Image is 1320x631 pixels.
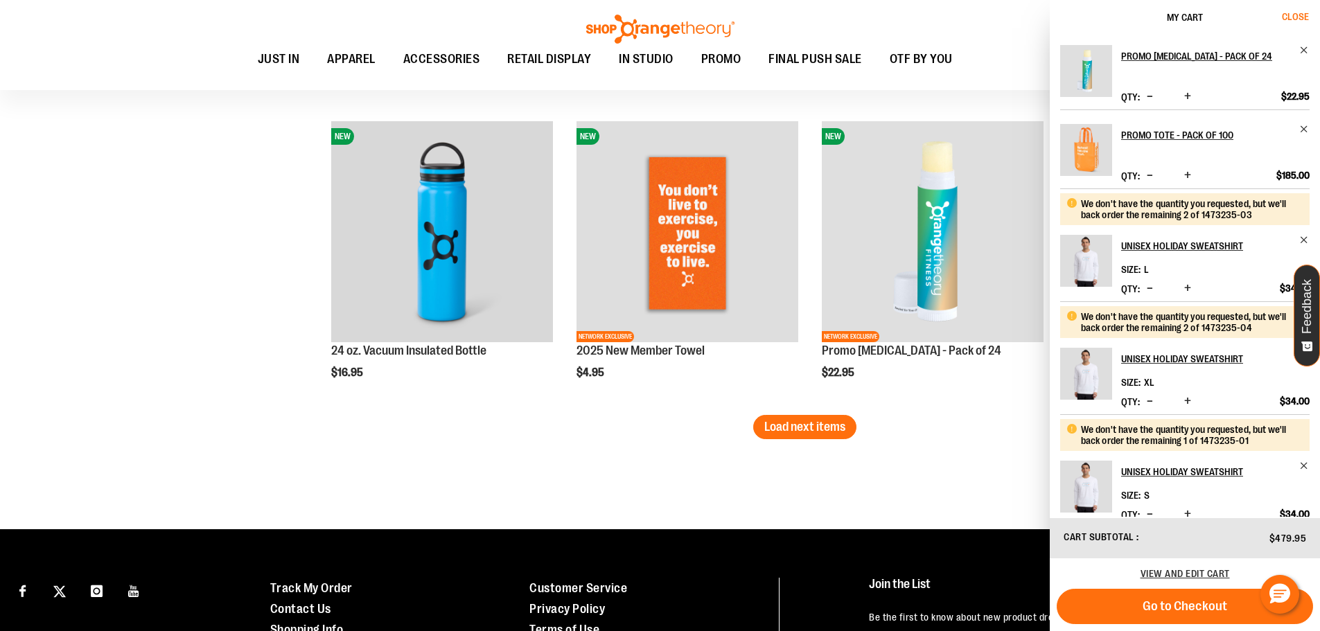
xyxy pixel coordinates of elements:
[869,610,1288,624] p: Be the first to know about new product drops, exclusive collaborations, and shopping events!
[1121,348,1310,370] a: Unisex Holiday Sweatshirt
[1121,124,1310,146] a: Promo Tote - Pack of 100
[1060,414,1310,527] li: Product
[1121,264,1141,275] dt: Size
[822,331,879,342] span: NETWORK EXCLUSIVE
[1121,461,1310,483] a: Unisex Holiday Sweatshirt
[577,128,599,145] span: NEW
[1144,377,1154,388] span: XL
[53,585,66,598] img: Twitter
[1269,533,1307,544] span: $479.95
[1121,91,1140,103] label: Qty
[1121,45,1291,67] h2: Promo [MEDICAL_DATA] - Pack of 24
[1282,11,1309,22] span: Close
[1121,235,1310,257] a: Unisex Holiday Sweatshirt
[1144,490,1150,501] span: S
[1081,424,1299,446] div: We don't have the quantity you requested, but we'll back order the remaining 1 of 1473235-01
[1143,598,1227,614] span: Go to Checkout
[1121,377,1141,388] dt: Size
[1301,279,1314,334] span: Feedback
[822,128,845,145] span: NEW
[822,366,856,379] span: $22.95
[577,121,798,345] a: OTF 2025 New Member TowelNEWNETWORK EXCLUSIVE
[1299,461,1310,471] a: Remove item
[1299,124,1310,134] a: Remove item
[822,344,1001,357] a: Promo [MEDICAL_DATA] - Pack of 24
[570,114,805,415] div: product
[1143,395,1156,409] button: Decrease product quantity
[1121,348,1291,370] h2: Unisex Holiday Sweatshirt
[1144,264,1149,275] span: L
[507,44,591,75] span: RETAIL DISPLAY
[1121,461,1291,483] h2: Unisex Holiday Sweatshirt
[1280,508,1310,520] span: $34.00
[331,121,553,345] a: 24 oz. Vacuum Insulated BottleNEW
[577,121,798,343] img: OTF 2025 New Member Towel
[1121,170,1140,181] label: Qty
[753,415,856,439] button: Load next items
[1081,198,1299,220] div: We don't have the quantity you requested, but we'll back order the remaining 2 of 1473235-03
[331,344,486,357] a: 24 oz. Vacuum Insulated Bottle
[1121,45,1310,67] a: Promo [MEDICAL_DATA] - Pack of 24
[327,44,376,75] span: APPAREL
[1121,124,1291,146] h2: Promo Tote - Pack of 100
[876,44,967,75] a: OTF BY YOU
[1260,575,1299,614] button: Hello, have a question? Let’s chat.
[1299,45,1310,55] a: Remove item
[1143,508,1156,522] button: Decrease product quantity
[331,366,365,379] span: $16.95
[389,44,494,75] a: ACCESSORIES
[1121,396,1140,407] label: Qty
[764,420,845,434] span: Load next items
[1060,235,1112,296] a: Unisex Holiday Sweatshirt
[270,581,353,595] a: Track My Order
[890,44,953,75] span: OTF BY YOU
[1060,124,1112,185] a: Promo Tote - Pack of 100
[331,121,553,343] img: 24 oz. Vacuum Insulated Bottle
[85,578,109,602] a: Visit our Instagram page
[822,121,1044,343] img: Promo Lip Balm - Pack of 24
[258,44,300,75] span: JUST IN
[755,44,876,75] a: FINAL PUSH SALE
[10,578,35,602] a: Visit our Facebook page
[1060,45,1310,109] li: Product
[1081,311,1299,333] div: We don't have the quantity you requested, but we'll back order the remaining 2 of 1473235-04
[1060,461,1112,522] a: Unisex Holiday Sweatshirt
[1057,589,1313,624] button: Go to Checkout
[1143,282,1156,296] button: Decrease product quantity
[1181,508,1195,522] button: Increase product quantity
[1121,490,1141,501] dt: Size
[48,578,72,602] a: Visit our X page
[605,44,687,75] a: IN STUDIO
[1280,395,1310,407] span: $34.00
[869,578,1288,603] h4: Join the List
[1060,109,1310,188] li: Product
[1064,531,1134,542] span: Cart Subtotal
[1121,283,1140,294] label: Qty
[122,578,146,602] a: Visit our Youtube page
[1060,301,1310,414] li: Product
[1299,235,1310,245] a: Remove item
[1276,169,1310,181] span: $185.00
[1060,45,1112,106] a: Promo Lip Balm - Pack of 24
[403,44,480,75] span: ACCESSORIES
[324,114,560,415] div: product
[244,44,314,75] a: JUST IN
[1281,90,1310,103] span: $22.95
[1060,45,1112,97] img: Promo Lip Balm - Pack of 24
[687,44,755,75] a: PROMO
[493,44,605,75] a: RETAIL DISPLAY
[577,344,705,357] a: 2025 New Member Towel
[529,581,627,595] a: Customer Service
[1060,461,1112,513] img: Unisex Holiday Sweatshirt
[1141,568,1230,579] a: View and edit cart
[584,15,737,44] img: Shop Orangetheory
[619,44,674,75] span: IN STUDIO
[1121,509,1140,520] label: Qty
[1280,282,1310,294] span: $34.00
[1060,348,1112,400] img: Unisex Holiday Sweatshirt
[313,44,389,75] a: APPAREL
[1060,348,1112,409] a: Unisex Holiday Sweatshirt
[1060,235,1112,287] img: Unisex Holiday Sweatshirt
[1181,169,1195,183] button: Increase product quantity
